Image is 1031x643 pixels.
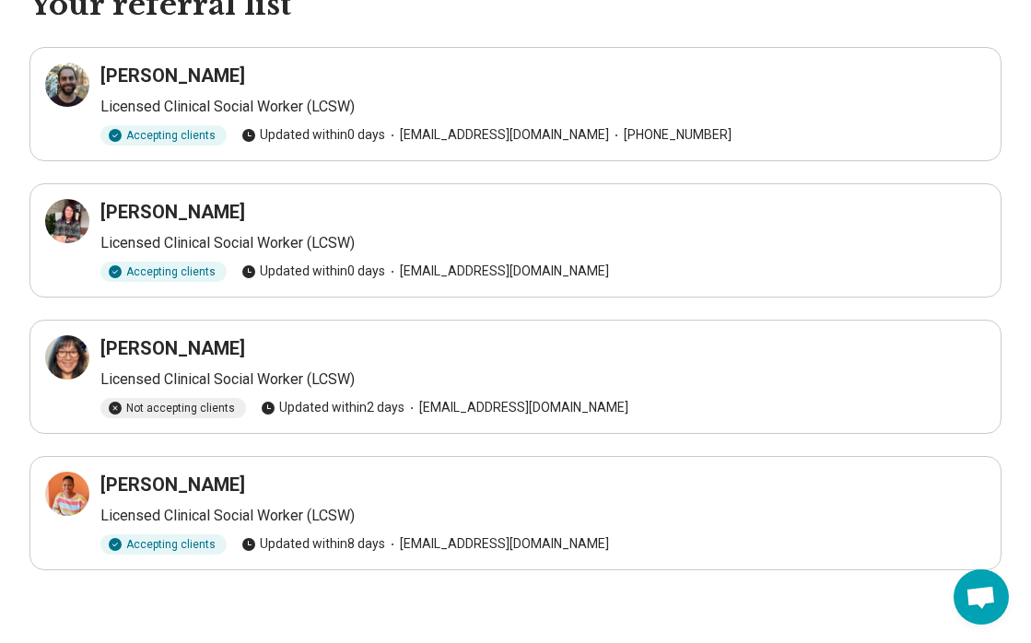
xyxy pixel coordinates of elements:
[100,125,227,146] div: Accepting clients
[609,125,732,145] span: [PHONE_NUMBER]
[385,262,609,281] span: [EMAIL_ADDRESS][DOMAIN_NAME]
[100,472,245,497] h3: [PERSON_NAME]
[100,368,986,391] p: Licensed Clinical Social Worker (LCSW)
[241,125,385,145] span: Updated within 0 days
[404,398,628,417] span: [EMAIL_ADDRESS][DOMAIN_NAME]
[100,505,986,527] p: Licensed Clinical Social Worker (LCSW)
[100,96,986,118] p: Licensed Clinical Social Worker (LCSW)
[100,262,227,282] div: Accepting clients
[100,335,245,361] h3: [PERSON_NAME]
[261,398,404,417] span: Updated within 2 days
[100,199,245,225] h3: [PERSON_NAME]
[954,569,1009,625] div: Open chat
[385,534,609,554] span: [EMAIL_ADDRESS][DOMAIN_NAME]
[100,534,227,555] div: Accepting clients
[241,534,385,554] span: Updated within 8 days
[241,262,385,281] span: Updated within 0 days
[100,398,246,418] div: Not accepting clients
[100,63,245,88] h3: [PERSON_NAME]
[100,232,986,254] p: Licensed Clinical Social Worker (LCSW)
[385,125,609,145] span: [EMAIL_ADDRESS][DOMAIN_NAME]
